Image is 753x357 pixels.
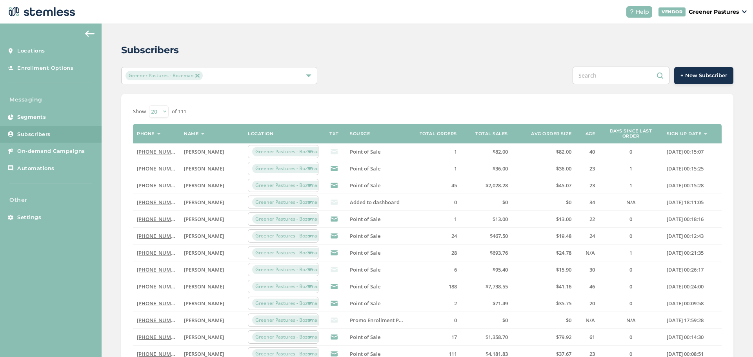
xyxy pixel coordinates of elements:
[680,72,727,80] span: + New Subscriber
[579,317,595,324] label: N/A
[252,315,324,325] span: Greener Pastures - Bozeman
[667,131,701,136] label: Sign up date
[195,74,199,78] img: icon-close-accent-8a337256.svg
[121,43,179,57] h2: Subscribers
[667,216,718,223] label: 2024-08-28 00:18:16
[603,334,659,341] label: 0
[714,319,753,357] iframe: Chat Widget
[184,250,240,256] label: William Heim
[17,165,55,172] span: Automations
[414,165,457,172] label: 1
[184,131,198,136] label: Name
[184,233,240,239] label: RYAN BAUER
[350,182,406,189] label: Point of Sale
[184,266,224,273] span: [PERSON_NAME]
[137,165,182,172] a: [PHONE_NUMBER]
[252,265,324,274] span: Greener Pastures - Bozeman
[586,131,595,136] label: Age
[414,300,457,307] label: 2
[667,317,704,324] span: [DATE] 17:59:28
[157,133,161,135] img: icon-sort-1e1d7615.svg
[603,317,659,324] label: N/A
[516,300,572,307] label: $35.75
[667,266,704,273] span: [DATE] 00:26:17
[579,149,595,155] label: 40
[465,334,508,341] label: $1,358.70
[586,317,595,324] span: N/A
[667,334,718,341] label: 2024-09-07 00:14:30
[579,216,595,223] label: 22
[556,165,571,172] span: $36.00
[414,283,457,290] label: 188
[626,317,636,324] span: N/A
[603,266,659,273] label: 0
[350,165,380,172] span: Point of Sale
[451,249,457,256] span: 28
[252,181,324,190] span: Greener Pastures - Bozeman
[350,182,380,189] span: Point of Sale
[350,149,406,155] label: Point of Sale
[579,199,595,206] label: 34
[589,232,595,239] span: 24
[454,317,457,324] span: 0
[493,165,508,172] span: $36.00
[252,299,324,308] span: Greener Pastures - Bozeman
[184,216,224,223] span: [PERSON_NAME]
[350,334,406,341] label: Point of Sale
[516,250,572,256] label: $24.78
[667,283,718,290] label: 2024-09-01 00:24:00
[184,216,240,223] label: Vincent Dinh
[454,199,457,206] span: 0
[667,266,718,273] label: 2024-08-31 00:26:17
[516,199,572,206] label: $0
[350,300,380,307] span: Point of Sale
[667,182,718,189] label: 2024-08-27 00:15:28
[184,149,240,155] label: William Noland
[184,283,240,290] label: Jonathan Mild
[566,199,571,206] span: $0
[350,266,406,273] label: Point of Sale
[137,266,176,273] label: (219) 779-3001
[137,334,176,341] label: (650) 279-9690
[350,283,380,290] span: Point of Sale
[589,165,595,172] span: 23
[137,149,176,155] label: (706) 294-3919
[629,182,632,189] span: 1
[137,317,182,324] a: [PHONE_NUMBER]
[350,216,406,223] label: Point of Sale
[629,9,634,14] img: icon-help-white-03924b79.svg
[502,199,508,206] span: $0
[137,266,182,273] a: [PHONE_NUMBER]
[137,199,182,206] a: [PHONE_NUMBER]
[586,249,595,256] span: N/A
[252,332,324,342] span: Greener Pastures - Bozeman
[350,283,406,290] label: Point of Sale
[454,165,457,172] span: 1
[137,182,176,189] label: (808) 777-8148
[184,300,224,307] span: [PERSON_NAME]
[465,182,508,189] label: $2,028.28
[516,149,572,155] label: $82.00
[579,182,595,189] label: 23
[589,333,595,341] span: 61
[516,165,572,172] label: $36.00
[137,233,176,239] label: (406) 564-3666
[556,182,571,189] span: $45.07
[603,300,659,307] label: 0
[589,283,595,290] span: 46
[556,232,571,239] span: $19.48
[579,233,595,239] label: 24
[17,64,73,72] span: Enrollment Options
[350,250,406,256] label: Point of Sale
[667,199,718,206] label: 2024-08-27 18:11:05
[556,333,571,341] span: $79.92
[137,317,176,324] label: (406) 871-0238
[603,182,659,189] label: 1
[420,131,457,136] label: Total orders
[589,199,595,206] span: 34
[667,148,704,155] span: [DATE] 00:15:07
[674,67,733,84] button: + New Subscriber
[667,182,704,189] span: [DATE] 00:15:28
[556,283,571,290] span: $41.16
[573,67,669,84] input: Search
